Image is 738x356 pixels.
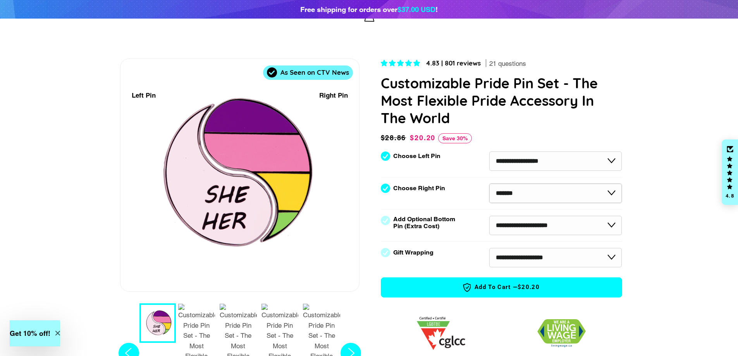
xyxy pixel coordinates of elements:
label: Gift Wrapping [393,249,434,256]
span: 4.83 stars [381,59,422,67]
div: Right Pin [319,90,348,101]
span: 21 questions [489,59,526,69]
label: Choose Left Pin [393,153,440,160]
button: 1 / 9 [139,303,176,343]
span: Add to Cart — [393,282,610,292]
button: Add to Cart —$20.20 [381,277,622,298]
span: $20.20 [518,283,540,291]
div: 4.8 [725,193,735,198]
span: $20.20 [410,134,435,142]
img: 1706832627.png [537,319,586,347]
div: Free shipping for orders over ! [300,4,438,15]
span: $28.86 [381,132,408,143]
div: 1 / 9 [120,59,359,291]
label: Add Optional Bottom Pin (Extra Cost) [393,216,458,230]
label: Choose Right Pin [393,185,445,192]
h1: Customizable Pride Pin Set - The Most Flexible Pride Accessory In The World [381,74,622,127]
span: 4.83 | 801 reviews [426,59,481,67]
div: Click to open Judge.me floating reviews tab [722,139,738,205]
span: $37.00 USD [397,5,435,14]
span: Save 30% [438,133,472,143]
img: 1705457225.png [417,317,465,350]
